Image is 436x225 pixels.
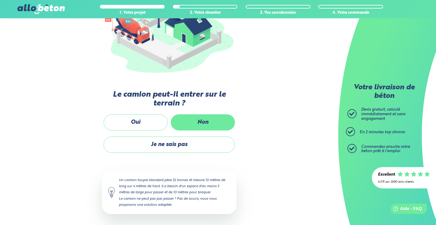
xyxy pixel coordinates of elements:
img: allobéton [17,4,64,14]
label: Oui [104,114,168,130]
span: Devis gratuit, calculé immédiatement et sans engagement [361,108,405,120]
div: 1. Votre projet [100,11,165,15]
label: Non [171,114,235,130]
div: Un camion toupie standard pèse 32 tonnes et mesure 10 mètres de long sur 4 mètres de haut. Il a b... [102,171,236,214]
div: 2. Votre chantier [173,11,238,15]
iframe: Help widget launcher [382,201,429,218]
div: 4.7/5 sur 2300 avis clients [378,180,430,184]
label: Le camion peut-il entrer sur le terrain ? [102,90,236,108]
label: Je ne sais pas [104,137,235,153]
span: En 2 minutes top chrono [360,130,405,134]
p: Votre livraison de béton [349,84,419,100]
span: Commandez ensuite votre béton prêt à l'emploi [361,145,410,153]
div: Excellent [378,173,395,177]
div: 3. Vos coordonnées [246,11,310,15]
div: 4. Votre commande [318,11,383,15]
